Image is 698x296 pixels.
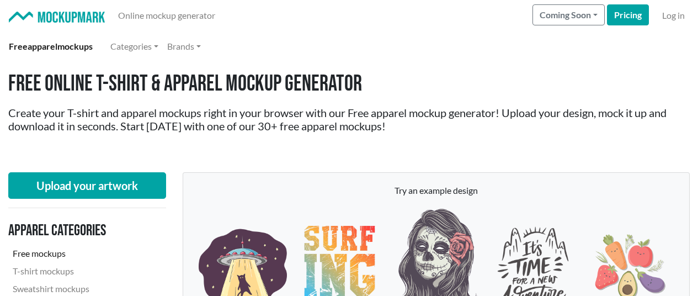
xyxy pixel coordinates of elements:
a: Brands [163,35,205,57]
h2: Create your T-shirt and apparel mockups right in your browser with our Free apparel mockup genera... [8,106,690,133]
h3: Apparel categories [8,221,157,240]
a: Pricing [607,4,649,25]
p: Try an example design [194,184,678,197]
a: T-shirt mockups [8,262,157,280]
img: Mockup Mark [9,12,105,23]
a: Online mockup generator [114,4,220,27]
a: Freeapparelmockups [4,35,97,57]
button: Coming Soon [532,4,605,25]
a: Free mockups [8,245,157,262]
h1: Free Online T-shirt & Apparel Mockup Generator [8,71,690,97]
a: Log in [658,4,689,27]
a: Categories [106,35,163,57]
button: Upload your artwork [8,172,166,199]
span: apparel [28,41,57,51]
